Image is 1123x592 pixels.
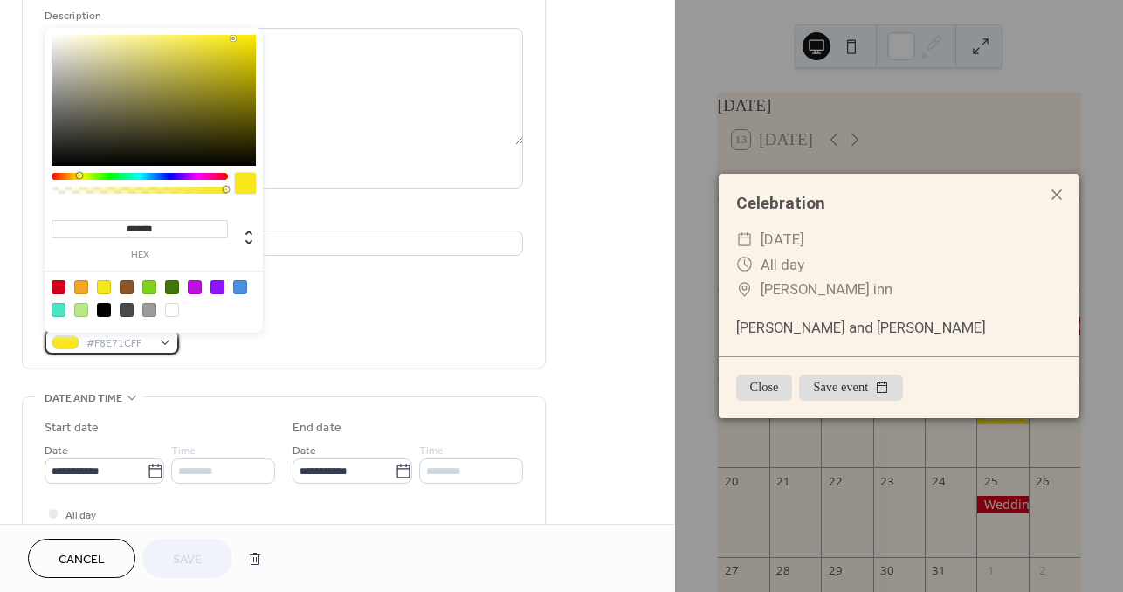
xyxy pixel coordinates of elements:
div: End date [293,419,341,437]
label: hex [52,251,228,260]
span: #F8E71CFF [86,334,151,353]
span: Cancel [59,551,105,569]
div: #4A4A4A [120,303,134,317]
div: ​ [736,227,753,252]
div: Start date [45,419,99,437]
div: ​ [736,277,753,302]
span: Date [45,442,68,460]
div: #B8E986 [74,303,88,317]
div: #D0021B [52,280,65,294]
span: Time [171,442,196,460]
div: #9013FE [210,280,224,294]
span: All day [761,252,804,278]
div: #8B572A [120,280,134,294]
span: [PERSON_NAME] inn [761,277,892,302]
button: Close [736,375,793,401]
div: #BD10E0 [188,280,202,294]
div: #4A90E2 [233,280,247,294]
div: #9B9B9B [142,303,156,317]
button: Cancel [28,539,135,578]
div: [PERSON_NAME] and [PERSON_NAME] [719,317,1079,339]
span: Date [293,442,316,460]
span: [DATE] [761,227,804,252]
button: Save event [799,375,903,401]
div: #7ED321 [142,280,156,294]
div: #50E3C2 [52,303,65,317]
span: Date and time [45,389,122,408]
div: #F5A623 [74,280,88,294]
div: ​ [736,252,753,278]
span: All day [65,506,96,525]
span: Time [419,442,444,460]
div: #FFFFFF [165,303,179,317]
div: #F8E71C [97,280,111,294]
div: #000000 [97,303,111,317]
div: Location [45,210,520,228]
div: Description [45,7,520,25]
div: Celebration [719,191,1079,217]
div: #417505 [165,280,179,294]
